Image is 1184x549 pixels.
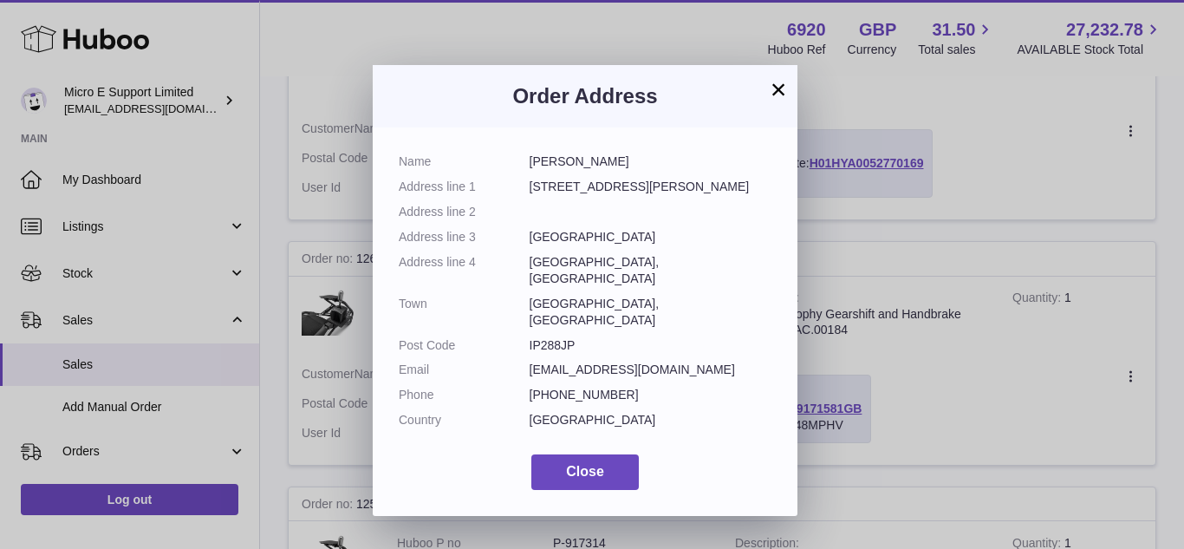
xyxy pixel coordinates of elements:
dt: Address line 4 [399,254,530,287]
dt: Email [399,362,530,378]
dt: Address line 3 [399,229,530,245]
button: × [768,79,789,100]
dt: Country [399,412,530,428]
dd: [GEOGRAPHIC_DATA] [530,229,772,245]
dd: [EMAIL_ADDRESS][DOMAIN_NAME] [530,362,772,378]
dt: Name [399,154,530,170]
button: Close [531,454,639,490]
dd: [GEOGRAPHIC_DATA] [530,412,772,428]
dd: [STREET_ADDRESS][PERSON_NAME] [530,179,772,195]
dt: Phone [399,387,530,403]
dt: Address line 1 [399,179,530,195]
dd: [GEOGRAPHIC_DATA], [GEOGRAPHIC_DATA] [530,254,772,287]
dd: IP288JP [530,337,772,354]
dt: Town [399,296,530,329]
h3: Order Address [399,82,771,110]
dd: [GEOGRAPHIC_DATA], [GEOGRAPHIC_DATA] [530,296,772,329]
dt: Address line 2 [399,204,530,220]
dd: [PERSON_NAME] [530,154,772,170]
dt: Post Code [399,337,530,354]
span: Close [566,464,604,479]
dd: [PHONE_NUMBER] [530,387,772,403]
